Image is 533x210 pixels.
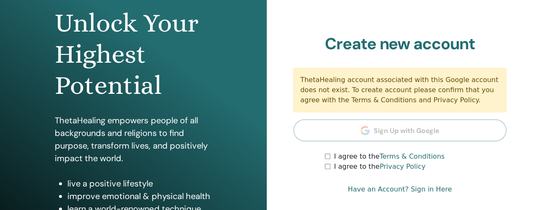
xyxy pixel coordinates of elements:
a: Have an Account? Sign in Here [348,184,452,194]
a: Terms & Conditions [380,152,445,160]
p: ThetaHealing empowers people of all backgrounds and religions to find purpose, transform lives, a... [55,114,212,165]
h1: Unlock Your Highest Potential [55,8,212,101]
li: live a positive lifestyle [67,177,212,190]
a: Privacy Policy [380,162,426,170]
label: I agree to the [334,152,445,162]
label: I agree to the [334,162,425,172]
li: improve emotional & physical health [67,190,212,202]
div: ThetaHealing account associated with this Google account does not exist. To create account please... [293,68,507,112]
h2: Create new account [293,35,507,54]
